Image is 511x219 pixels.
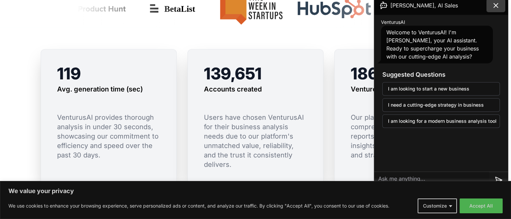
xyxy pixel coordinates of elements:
[57,113,160,160] p: VenturusAI provides thorough analysis in under 30 seconds, showcasing our commitment to efficienc...
[8,202,389,210] p: We use cookies to enhance your browsing experience, serve personalized ads or content, and analyz...
[351,84,411,94] h3: Ventures analyzed
[204,113,307,169] p: Users have chosen VenturusAI for their business analysis needs due to our platform's unmatched va...
[418,198,457,213] button: Customize
[382,82,500,96] button: I am looking to start a new business
[57,84,143,94] h3: Avg. generation time (sec)
[460,198,503,213] button: Accept All
[382,70,500,79] h3: Suggested Questions
[57,64,81,83] span: 119
[351,113,454,160] p: Our platform generated comprehensive business reports, each offering tailored insights for decisi...
[351,64,412,83] span: 186,355
[382,98,500,112] button: I need a cutting-edge strategy in business
[386,29,479,60] span: Welcome to VenturusAI! I'm [PERSON_NAME], your AI assistant. Ready to supercharge your business w...
[390,1,458,9] span: [PERSON_NAME], AI Sales
[204,64,262,83] span: 139,651
[381,19,405,26] span: VenturusAI
[8,187,503,195] p: We value your privacy
[382,114,500,128] button: I am looking for a modern business analysis tool
[204,84,262,94] h3: Accounts created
